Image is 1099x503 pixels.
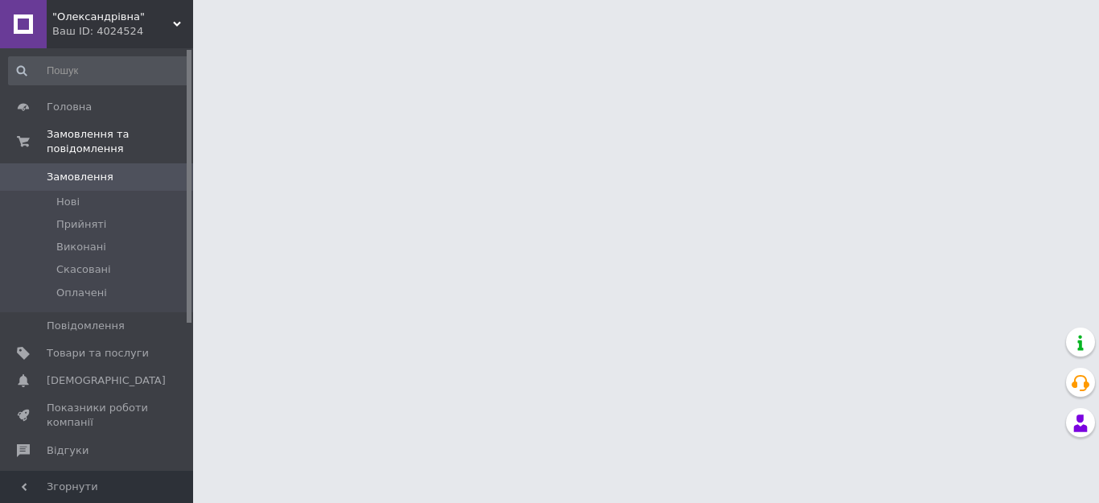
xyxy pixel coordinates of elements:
span: Головна [47,100,92,114]
span: Відгуки [47,443,88,458]
span: Товари та послуги [47,346,149,361]
input: Пошук [8,56,190,85]
span: Оплачені [56,286,107,300]
span: Показники роботи компанії [47,401,149,430]
span: Виконані [56,240,106,254]
span: Повідомлення [47,319,125,333]
span: Замовлення [47,170,113,184]
span: [DEMOGRAPHIC_DATA] [47,373,166,388]
div: Ваш ID: 4024524 [52,24,193,39]
span: Скасовані [56,262,111,277]
span: Нові [56,195,80,209]
span: Прийняті [56,217,106,232]
span: "Олександрівна" [52,10,173,24]
span: Замовлення та повідомлення [47,127,193,156]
